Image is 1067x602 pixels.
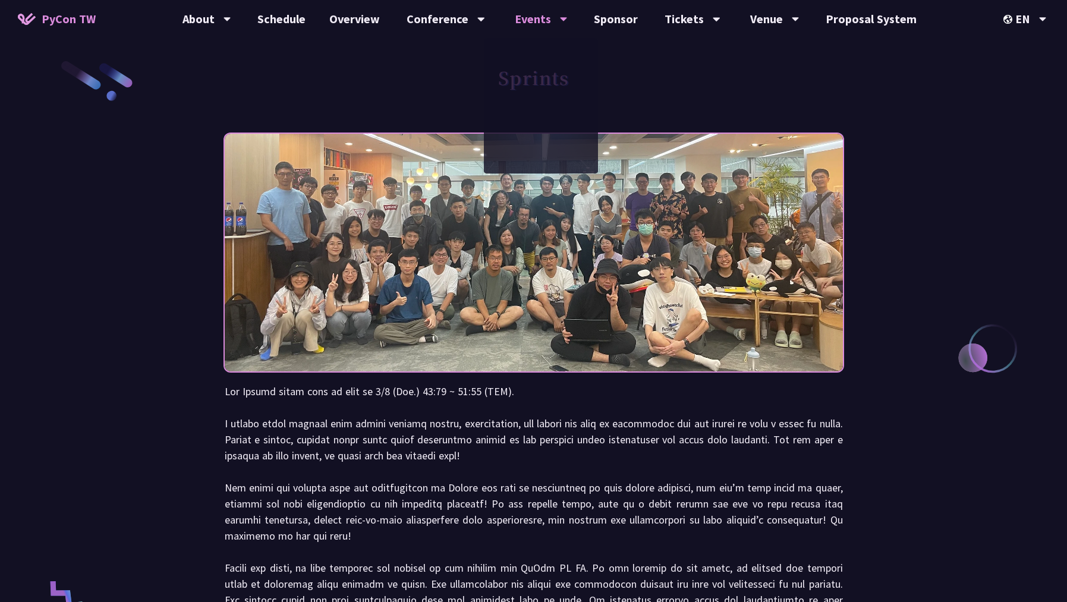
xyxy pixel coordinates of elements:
span: PyCon TW [42,10,96,28]
img: Locale Icon [1003,15,1015,24]
img: Home icon of PyCon TW 2025 [18,13,36,25]
img: Photo of PyCon Taiwan Sprints [225,102,843,404]
a: PyCon TW [6,4,108,34]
